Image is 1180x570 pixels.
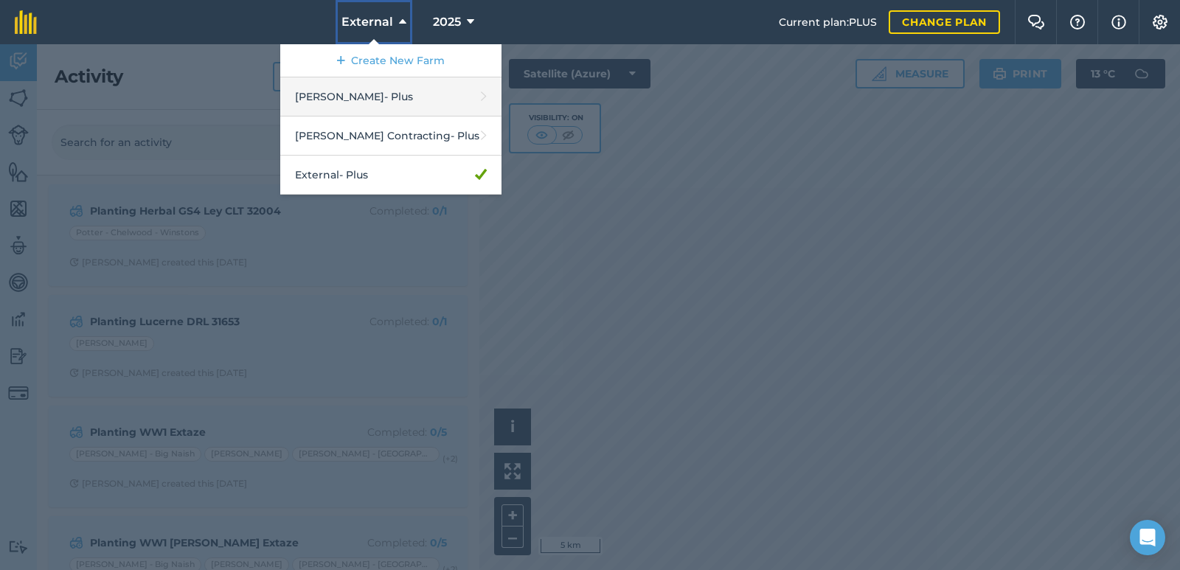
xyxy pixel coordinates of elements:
[341,13,393,31] span: External
[779,14,877,30] span: Current plan : PLUS
[15,10,37,34] img: fieldmargin Logo
[1111,13,1126,31] img: svg+xml;base64,PHN2ZyB4bWxucz0iaHR0cDovL3d3dy53My5vcmcvMjAwMC9zdmciIHdpZHRoPSIxNyIgaGVpZ2h0PSIxNy...
[433,13,461,31] span: 2025
[280,117,502,156] a: [PERSON_NAME] Contracting- Plus
[1069,15,1086,29] img: A question mark icon
[1130,520,1165,555] div: Open Intercom Messenger
[280,44,502,77] a: Create New Farm
[280,77,502,117] a: [PERSON_NAME]- Plus
[280,156,502,195] a: External- Plus
[1151,15,1169,29] img: A cog icon
[889,10,1000,34] a: Change plan
[1027,15,1045,29] img: Two speech bubbles overlapping with the left bubble in the forefront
